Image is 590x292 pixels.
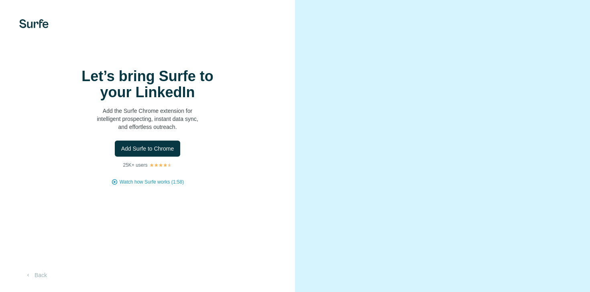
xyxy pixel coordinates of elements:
img: Surfe's logo [19,19,49,28]
button: Add Surfe to Chrome [115,141,181,157]
p: Add the Surfe Chrome extension for intelligent prospecting, instant data sync, and effortless out... [67,107,228,131]
button: Back [19,268,53,282]
p: 25K+ users [123,161,147,169]
h1: Let’s bring Surfe to your LinkedIn [67,68,228,100]
button: Watch how Surfe works (1:58) [120,178,184,186]
img: Rating Stars [149,163,172,167]
span: Add Surfe to Chrome [121,145,174,153]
